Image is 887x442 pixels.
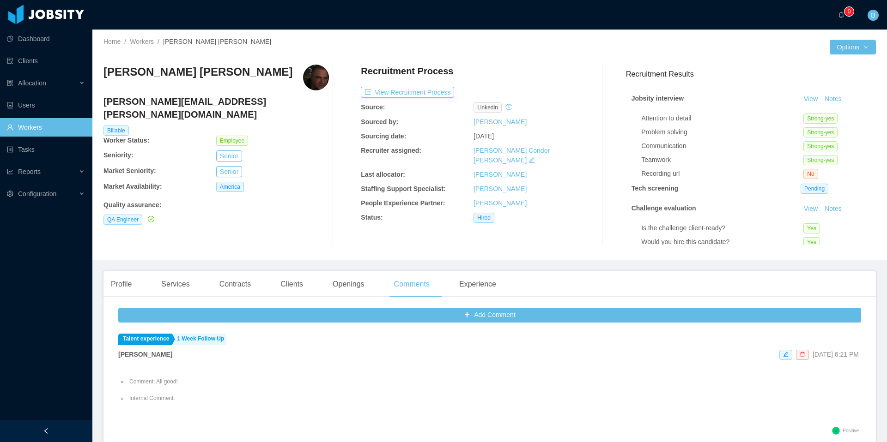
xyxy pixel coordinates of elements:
[216,166,242,177] button: Senior
[7,168,13,175] i: icon: line-chart
[843,428,859,433] span: Positive
[801,95,821,102] a: View
[128,394,178,402] li: Internal Comment:
[173,334,227,345] a: 1 Week Follow Up
[128,377,178,386] li: Comment: All good!
[103,65,292,79] h3: [PERSON_NAME] [PERSON_NAME]
[154,271,197,297] div: Services
[474,213,494,223] span: Hired
[361,118,398,125] b: Sourced by:
[361,171,405,178] b: Last allocator:
[474,118,527,125] a: [PERSON_NAME]
[641,237,803,247] div: Would you hire this candidate?
[821,94,845,105] button: Notes
[7,140,85,159] a: icon: profileTasks
[626,68,876,80] h3: Recruitment Results
[641,113,803,123] div: Attention to detail
[632,95,684,102] strong: Jobsity interview
[146,215,154,223] a: icon: check-circle
[103,271,139,297] div: Profile
[361,103,385,111] b: Source:
[303,65,329,90] img: ebce3673-945d-4cd4-a78e-5609833fd3b1_689b6405e39b5-400w.png
[361,87,454,98] button: icon: exportView Recruitment Process
[124,38,126,45] span: /
[325,271,372,297] div: Openings
[803,127,838,137] span: Strong-yes
[803,141,838,151] span: Strong-yes
[474,171,527,178] a: [PERSON_NAME]
[632,185,679,192] strong: Tech screening
[7,52,85,70] a: icon: auditClients
[803,155,838,165] span: Strong-yes
[803,237,820,247] span: Yes
[163,38,271,45] span: [PERSON_NAME] [PERSON_NAME]
[838,12,844,18] i: icon: bell
[118,334,172,345] a: Talent experience
[801,205,821,212] a: View
[7,96,85,114] a: icon: robotUsers
[103,183,162,190] b: Market Availability:
[361,185,446,192] b: Staffing Support Specialist:
[118,351,172,358] strong: [PERSON_NAME]
[803,169,818,179] span: No
[474,102,502,113] span: linkedin
[216,182,244,192] span: America
[632,204,696,212] strong: Challenge evaluation
[212,271,258,297] div: Contracts
[452,271,504,297] div: Experience
[7,30,85,48] a: icon: pie-chartDashboard
[216,150,242,161] button: Senior
[103,38,121,45] a: Home
[641,155,803,165] div: Teamwork
[118,308,861,323] button: icon: plusAdd Comment
[641,169,803,179] div: Recording url
[18,190,56,197] span: Configuration
[361,65,453,78] h4: Recruitment Process
[148,216,154,222] i: icon: check-circle
[803,223,820,233] span: Yes
[361,214,383,221] b: Status:
[474,132,494,140] span: [DATE]
[641,127,803,137] div: Problem solving
[103,167,156,174] b: Market Seniority:
[529,157,535,163] i: icon: edit
[844,7,854,16] sup: 0
[7,118,85,137] a: icon: userWorkers
[803,113,838,124] span: Strong-yes
[103,151,134,159] b: Seniority:
[474,147,550,164] a: [PERSON_NAME] Cóndor [PERSON_NAME]
[216,136,248,146] span: Employee
[641,223,803,233] div: Is the challenge client-ready?
[361,89,454,96] a: icon: exportView Recruitment Process
[387,271,437,297] div: Comments
[7,191,13,197] i: icon: setting
[361,132,406,140] b: Sourcing date:
[871,10,875,21] span: B
[813,351,859,358] span: [DATE] 6:21 PM
[103,125,129,136] span: Billable
[801,184,828,194] span: Pending
[158,38,159,45] span: /
[18,79,46,87] span: Allocation
[103,215,142,225] span: QA Engineer
[18,168,41,175] span: Reports
[800,352,805,357] i: icon: delete
[103,201,161,209] b: Quality assurance :
[361,147,421,154] b: Recruiter assigned:
[641,141,803,151] div: Communication
[783,352,789,357] i: icon: edit
[103,95,329,121] h4: [PERSON_NAME][EMAIL_ADDRESS][PERSON_NAME][DOMAIN_NAME]
[7,80,13,86] i: icon: solution
[273,271,310,297] div: Clients
[474,199,527,207] a: [PERSON_NAME]
[130,38,154,45] a: Workers
[821,203,845,215] button: Notes
[505,104,512,110] i: icon: history
[103,137,149,144] b: Worker Status:
[830,40,876,54] button: Optionsicon: down
[361,199,445,207] b: People Experience Partner:
[474,185,527,192] a: [PERSON_NAME]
